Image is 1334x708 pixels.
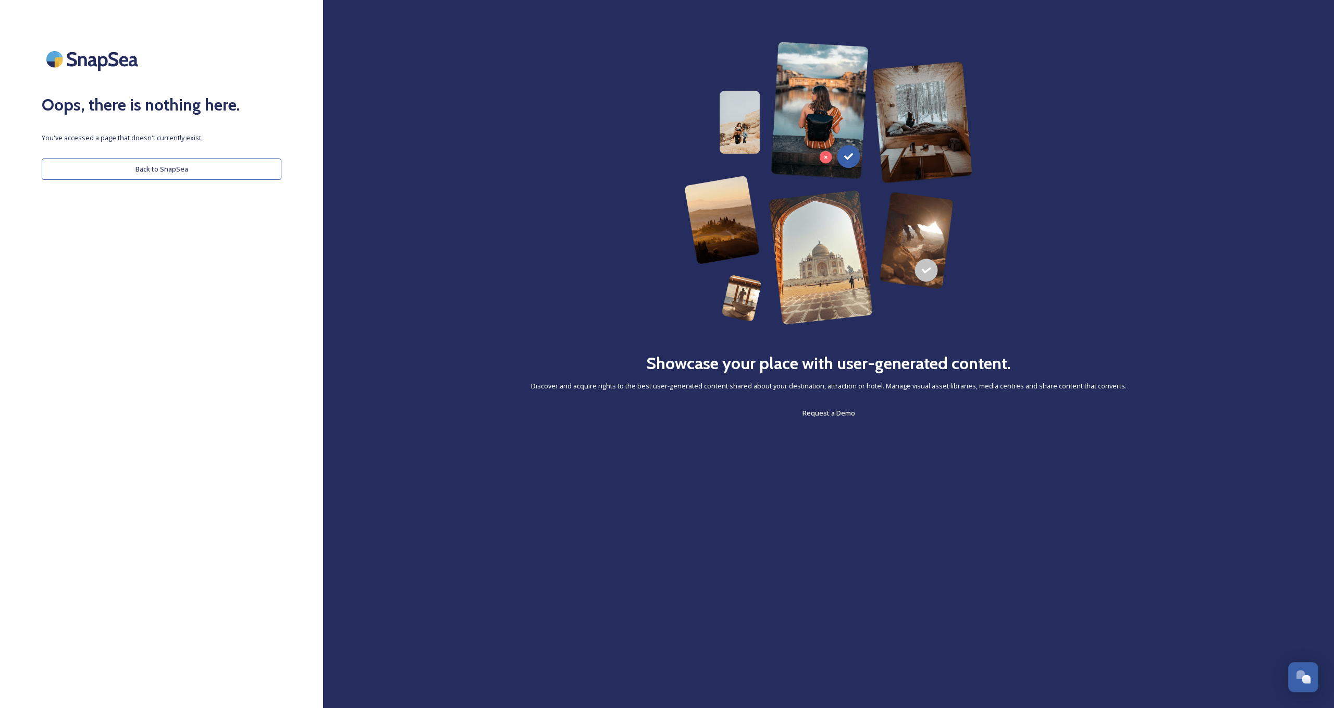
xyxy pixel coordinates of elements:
[42,133,281,143] span: You've accessed a page that doesn't currently exist.
[646,351,1011,376] h2: Showcase your place with user-generated content.
[802,407,855,419] a: Request a Demo
[42,42,146,77] img: SnapSea Logo
[42,92,281,117] h2: Oops, there is nothing here.
[684,42,973,325] img: 63b42ca75bacad526042e722_Group%20154-p-800.png
[42,158,281,180] button: Back to SnapSea
[802,408,855,418] span: Request a Demo
[531,381,1127,391] span: Discover and acquire rights to the best user-generated content shared about your destination, att...
[1288,662,1318,692] button: Open Chat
